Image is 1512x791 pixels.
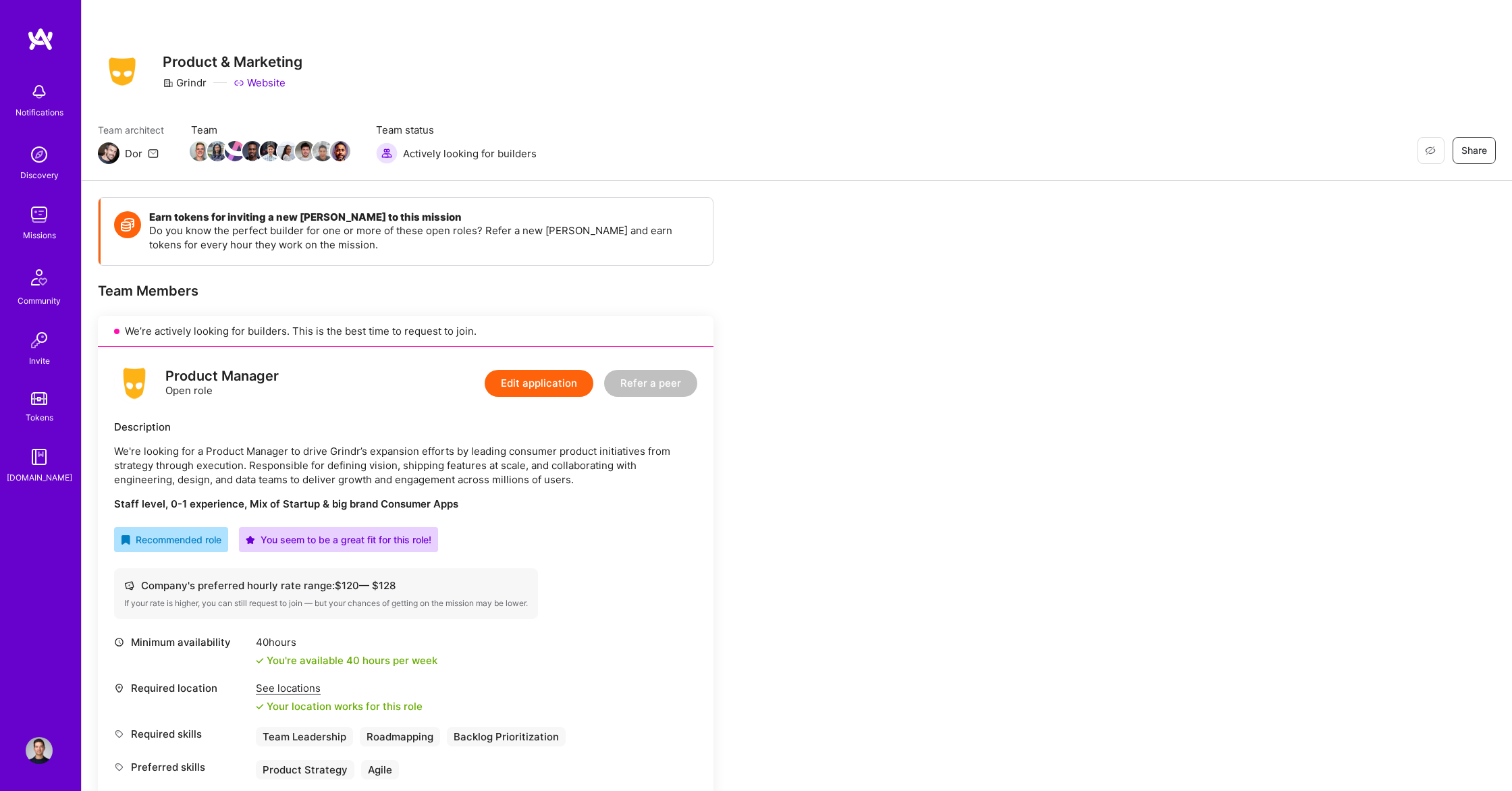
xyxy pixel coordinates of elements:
[242,141,263,161] img: Team Member Avatar
[279,140,296,163] a: Team Member Avatar
[226,140,244,163] a: Team Member Avatar
[260,141,280,161] img: Team Member Avatar
[114,762,124,772] i: icon Tag
[331,140,349,163] a: Team Member Avatar
[26,201,53,228] img: teamwork
[26,327,53,354] img: Invite
[277,141,298,161] img: Team Member Avatar
[114,635,249,649] div: Minimum availability
[191,140,209,163] a: Team Member Avatar
[98,53,146,90] img: Company Logo
[225,141,245,161] img: Team Member Avatar
[26,737,53,764] img: User Avatar
[98,282,713,300] div: Team Members
[125,146,142,161] div: Dor
[190,141,210,161] img: Team Member Avatar
[295,141,315,161] img: Team Member Avatar
[23,228,56,242] div: Missions
[191,123,349,137] span: Team
[165,369,279,383] div: Product Manager
[447,727,566,746] div: Backlog Prioritization
[114,420,697,434] div: Description
[98,142,119,164] img: Team Architect
[114,727,249,741] div: Required skills
[1453,137,1496,164] button: Share
[1425,145,1436,156] i: icon EyeClosed
[256,681,423,695] div: See locations
[261,140,279,163] a: Team Member Avatar
[163,76,207,90] div: Grindr
[163,78,173,88] i: icon CompanyGray
[313,141,333,161] img: Team Member Avatar
[26,141,53,168] img: discovery
[604,370,697,397] button: Refer a peer
[246,535,255,545] i: icon PurpleStar
[26,78,53,105] img: bell
[114,760,249,774] div: Preferred skills
[256,760,354,780] div: Product Strategy
[330,141,350,161] img: Team Member Avatar
[98,316,713,347] div: We’re actively looking for builders. This is the best time to request to join.
[114,681,249,695] div: Required location
[376,142,398,164] img: Actively looking for builders
[23,261,55,294] img: Community
[149,211,699,223] h4: Earn tokens for inviting a new [PERSON_NAME] to this mission
[121,533,221,547] div: Recommended role
[7,470,72,485] div: [DOMAIN_NAME]
[360,727,440,746] div: Roadmapping
[246,533,431,547] div: You seem to be a great fit for this role!
[121,535,130,545] i: icon RecommendedBadge
[209,140,226,163] a: Team Member Avatar
[403,146,537,161] span: Actively looking for builders
[26,410,53,425] div: Tokens
[256,699,423,713] div: Your location works for this role
[361,760,399,780] div: Agile
[124,578,528,593] div: Company's preferred hourly rate range: $ 120 — $ 128
[114,683,124,693] i: icon Location
[244,140,261,163] a: Team Member Avatar
[149,223,699,252] p: Do you know the perfect builder for one or more of these open roles? Refer a new [PERSON_NAME] an...
[376,123,537,137] span: Team status
[98,123,164,137] span: Team architect
[256,703,264,711] i: icon Check
[22,737,56,764] a: User Avatar
[18,294,61,308] div: Community
[20,168,59,182] div: Discovery
[1461,144,1487,157] span: Share
[124,598,528,609] div: If your rate is higher, you can still request to join — but your chances of getting on the missio...
[16,105,63,119] div: Notifications
[207,141,227,161] img: Team Member Avatar
[485,370,593,397] button: Edit application
[256,653,437,667] div: You're available 40 hours per week
[29,354,50,368] div: Invite
[114,211,141,238] img: Token icon
[234,76,286,90] a: Website
[256,727,353,746] div: Team Leadership
[26,443,53,470] img: guide book
[27,27,54,51] img: logo
[114,497,458,510] strong: Staff level, 0-1 experience, Mix of Startup & big brand Consumer Apps
[314,140,331,163] a: Team Member Avatar
[114,363,155,404] img: logo
[296,140,314,163] a: Team Member Avatar
[148,148,159,159] i: icon Mail
[31,392,47,405] img: tokens
[256,635,437,649] div: 40 hours
[124,580,134,591] i: icon Cash
[256,657,264,665] i: icon Check
[114,729,124,739] i: icon Tag
[163,53,302,70] h3: Product & Marketing
[114,637,124,647] i: icon Clock
[114,444,697,487] p: We're looking for a Product Manager to drive Grindr’s expansion efforts by leading consumer produ...
[165,369,279,398] div: Open role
